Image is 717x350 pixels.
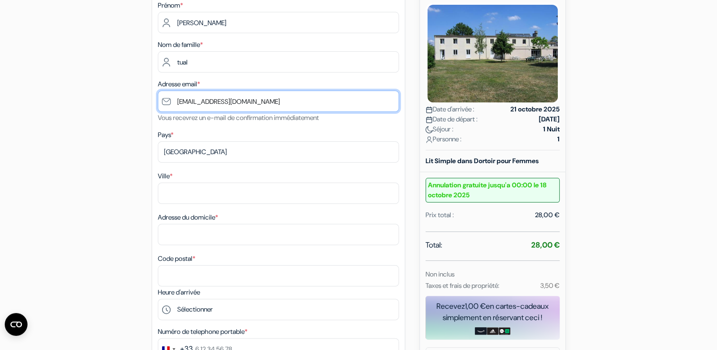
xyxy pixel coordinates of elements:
label: Adresse du domicile [158,212,218,222]
div: Recevez en cartes-cadeaux simplement en réservant ceci ! [426,301,560,323]
span: Total: [426,239,442,251]
label: Numéro de telephone portable [158,327,247,337]
label: Ville [158,171,172,181]
label: Prénom [158,0,183,10]
label: Adresse email [158,79,200,89]
strong: 21 octobre 2025 [510,104,560,114]
input: Entrez votre prénom [158,12,399,33]
span: Date d'arrivée : [426,104,474,114]
label: Code postal [158,254,195,264]
label: Nom de famille [158,40,203,50]
strong: [DATE] [539,114,560,124]
img: moon.svg [426,126,433,133]
div: Prix total : [426,210,454,220]
small: Taxes et frais de propriété: [426,281,499,290]
img: amazon-card-no-text.png [475,327,487,335]
small: Vous recevrez un e-mail de confirmation immédiatement [158,113,319,122]
span: 1,00 € [465,301,486,311]
input: Entrer le nom de famille [158,51,399,73]
small: Non inclus [426,270,454,278]
span: Séjour : [426,124,454,134]
div: 28,00 € [535,210,560,220]
img: adidas-card.png [487,327,499,335]
img: user_icon.svg [426,136,433,143]
img: calendar.svg [426,116,433,123]
small: Annulation gratuite jusqu'a 00:00 le 18 octobre 2025 [426,178,560,203]
span: Personne : [426,134,462,144]
button: Ouvrir le widget CMP [5,313,27,336]
label: Heure d'arrivée [158,287,200,297]
input: Entrer adresse e-mail [158,91,399,112]
strong: 1 Nuit [543,124,560,134]
img: calendar.svg [426,106,433,113]
label: Pays [158,130,173,140]
span: Date de départ : [426,114,478,124]
strong: 1 [557,134,560,144]
small: 3,50 € [540,281,559,290]
img: uber-uber-eats-card.png [499,327,510,335]
strong: 28,00 € [531,240,560,250]
b: Lit Simple dans Dortoir pour Femmes [426,157,539,165]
